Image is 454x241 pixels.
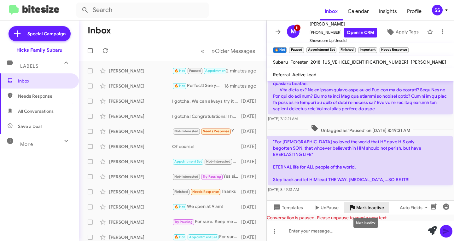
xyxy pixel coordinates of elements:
[432,5,443,15] div: SS
[402,2,427,20] a: Profile
[109,113,172,119] div: [PERSON_NAME]
[241,158,261,165] div: [DATE]
[273,59,288,65] span: Subaru
[241,189,261,195] div: [DATE]
[343,2,374,20] span: Calendar
[267,215,454,221] div: Conversation is paused. Please unpause to send a new text
[292,72,317,77] span: Active Lead
[344,202,389,213] button: Mark Inactive
[172,113,241,119] div: I gotcha! Congratulations! I hope you have a great rest of your day!
[273,47,287,53] small: 🔥 Hot
[9,26,71,41] a: Special Campaign
[310,28,377,37] span: [PHONE_NUMBER]
[197,44,259,57] nav: Page navigation example
[109,204,172,210] div: [PERSON_NAME]
[172,218,241,226] div: For sure. Keep me updated when the best time works for you!
[374,2,402,20] a: Insights
[18,108,54,114] span: All Conversations
[109,143,172,150] div: [PERSON_NAME]
[88,26,111,36] h1: Inbox
[192,190,219,194] span: Needs Response
[172,233,241,241] div: For sure! We have some great deals going on and would love to give you one of these deals this we...
[76,3,209,18] input: Search
[241,234,261,240] div: [DATE]
[174,129,199,133] span: Not-Interested
[172,188,241,195] div: Thanks
[306,47,336,53] small: Appointment Set
[174,159,202,164] span: Appointment Set
[189,69,201,73] span: Paused
[241,219,261,225] div: [DATE]
[267,202,308,213] button: Templates
[172,67,226,74] div: "For [DEMOGRAPHIC_DATA] so loved the world that HE gave HIS only begotten SON, that whoever belie...
[310,20,377,28] span: [PERSON_NAME]
[18,93,72,99] span: Needs Response
[109,158,172,165] div: [PERSON_NAME]
[206,159,230,164] span: Not-Interested
[172,158,241,165] div: What did you end up purchasing?
[172,82,224,89] div: Perfect! See you then!
[174,235,185,239] span: 🔥 Hot
[205,69,233,73] span: Appointment Set
[273,72,290,77] span: Referral
[339,47,355,53] small: Finished
[172,203,241,210] div: We open at 9 am!
[411,59,446,65] span: [PERSON_NAME]
[241,143,261,150] div: [DATE]
[241,174,261,180] div: [DATE]
[172,98,241,104] div: I gotcha. We can always try it but most likely we would need a little better.
[268,187,299,192] span: [DATE] 8:49:31 AM
[109,83,172,89] div: [PERSON_NAME]
[109,98,172,104] div: [PERSON_NAME]
[16,47,62,53] div: Hicks Family Subaru
[27,31,66,37] span: Special Campaign
[268,116,298,121] span: [DATE] 7:12:21 AM
[203,129,230,133] span: Needs Response
[203,175,221,179] span: Try Pausing
[396,26,419,37] span: Apply Tags
[18,78,72,84] span: Inbox
[224,83,261,89] div: 16 minutes ago
[20,63,38,69] span: Labels
[241,204,261,210] div: [DATE]
[268,136,453,185] p: "For [DEMOGRAPHIC_DATA] so loved the world that HE gave HIS only begotten SON, that whoever belie...
[344,28,377,37] a: Open in CRM
[109,128,172,135] div: [PERSON_NAME]
[172,173,241,180] div: Yes sir. Have you already purchased the other one? Or are you still interested in coming in to ch...
[215,48,255,55] span: Older Messages
[109,68,172,74] div: [PERSON_NAME]
[308,124,413,134] span: Untagged as 'Paused' on [DATE] 8:49:31 AM
[197,44,208,57] button: Previous
[290,26,296,37] span: M
[18,123,42,129] span: Save a Deal
[189,235,217,239] span: Appointment Set
[241,113,261,119] div: [DATE]
[311,59,320,65] span: 2018
[323,59,408,65] span: [US_VEHICLE_IDENTIFICATION_NUMBER]
[380,47,409,53] small: Needs Response
[400,202,430,213] span: Auto Fields
[320,2,343,20] a: Inbox
[356,202,384,213] span: Mark Inactive
[310,37,377,44] span: Showroom Up Unsold
[212,47,215,55] span: »
[272,202,303,213] span: Templates
[358,47,377,53] small: Important
[241,98,261,104] div: [DATE]
[109,234,172,240] div: [PERSON_NAME]
[174,175,199,179] span: Not-Interested
[289,47,304,53] small: Paused
[395,202,435,213] button: Auto Fields
[174,205,185,209] span: 🔥 Hot
[290,59,308,65] span: Forester
[226,68,261,74] div: 2 minutes ago
[321,202,339,213] span: UnPause
[308,202,344,213] button: UnPause
[201,47,204,55] span: «
[109,189,172,195] div: [PERSON_NAME]
[174,190,188,194] span: Finished
[174,69,185,73] span: 🔥 Hot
